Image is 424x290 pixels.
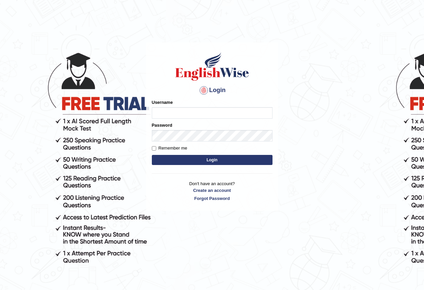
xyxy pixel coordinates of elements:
[152,187,272,194] a: Create an account
[152,195,272,202] a: Forgot Password
[174,51,250,82] img: Logo of English Wise sign in for intelligent practice with AI
[152,99,173,106] label: Username
[152,122,172,128] label: Password
[152,146,156,151] input: Remember me
[152,180,272,201] p: Don't have an account?
[152,85,272,96] h4: Login
[152,145,187,152] label: Remember me
[152,155,272,165] button: Login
